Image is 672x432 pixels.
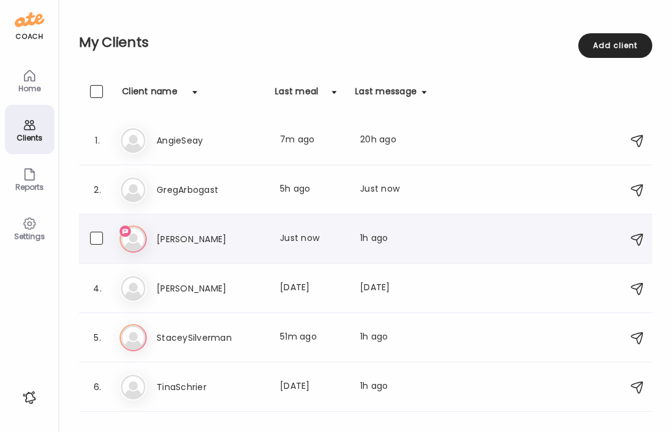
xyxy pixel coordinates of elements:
div: coach [15,31,43,42]
div: Add client [578,33,652,58]
div: Just now [360,182,427,197]
div: 51m ago [280,330,345,345]
div: 6. [90,380,105,394]
h3: [PERSON_NAME] [157,232,265,247]
div: 4. [90,281,105,296]
div: Home [7,84,52,92]
h3: TinaSchrier [157,380,265,394]
div: 2. [90,182,105,197]
div: 1h ago [360,380,427,394]
h3: GregArbogast [157,182,265,197]
div: Client name [122,85,178,105]
div: Last message [355,85,417,105]
div: 7m ago [280,133,345,148]
div: Just now [280,232,345,247]
h3: [PERSON_NAME] [157,281,265,296]
div: 1h ago [360,330,427,345]
h3: StaceySilverman [157,330,265,345]
div: Last meal [275,85,318,105]
div: 20h ago [360,133,427,148]
div: 5. [90,330,105,345]
div: Clients [7,134,52,142]
div: [DATE] [280,380,345,394]
div: Reports [7,183,52,191]
div: [DATE] [360,281,427,296]
div: Settings [7,232,52,240]
img: ate [15,10,44,30]
div: 1h ago [360,232,427,247]
h2: My Clients [79,33,652,52]
div: 5h ago [280,182,345,197]
div: [DATE] [280,281,345,296]
h3: AngieSeay [157,133,265,148]
div: 1. [90,133,105,148]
